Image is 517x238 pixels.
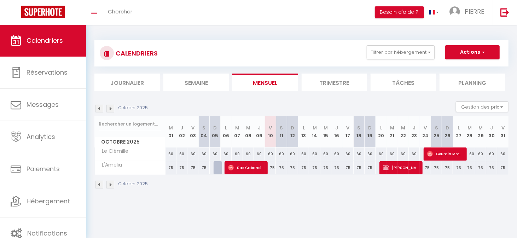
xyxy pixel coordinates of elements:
[187,161,198,174] div: 75
[27,197,70,205] span: Hébergement
[225,124,227,131] abbr: L
[365,147,376,161] div: 60
[371,74,436,91] li: Tâches
[354,116,365,147] th: 18
[358,124,361,131] abbr: S
[187,116,198,147] th: 03
[21,6,65,18] img: Super Booking
[232,74,298,91] li: Mensuel
[501,124,505,131] abbr: V
[475,147,486,161] div: 60
[442,116,453,147] th: 26
[265,147,276,161] div: 60
[475,116,486,147] th: 29
[486,116,497,147] th: 30
[276,147,287,161] div: 60
[324,124,328,131] abbr: M
[398,147,409,161] div: 60
[118,181,148,187] p: Octobre 2025
[169,124,173,131] abbr: M
[464,161,475,174] div: 75
[302,74,367,91] li: Trimestre
[365,161,376,174] div: 75
[210,147,221,161] div: 60
[298,161,309,174] div: 75
[453,116,464,147] th: 27
[198,147,209,161] div: 60
[94,74,160,91] li: Journalier
[280,124,283,131] abbr: S
[313,124,317,131] abbr: M
[442,161,453,174] div: 75
[445,45,500,59] button: Actions
[331,116,342,147] th: 16
[465,7,484,16] span: PIERRE
[265,116,276,147] th: 10
[243,147,254,161] div: 60
[210,116,221,147] th: 05
[165,116,176,147] th: 01
[118,105,148,111] p: Octobre 2025
[99,118,161,130] input: Rechercher un logement...
[497,161,509,174] div: 75
[287,161,298,174] div: 75
[409,116,420,147] th: 23
[176,161,187,174] div: 75
[254,116,265,147] th: 09
[387,116,397,147] th: 21
[500,8,509,17] img: logout
[287,147,298,161] div: 60
[346,124,349,131] abbr: V
[287,116,298,147] th: 12
[331,161,342,174] div: 75
[320,116,331,147] th: 15
[180,124,183,131] abbr: J
[490,124,493,131] abbr: J
[420,116,431,147] th: 24
[342,116,353,147] th: 17
[232,116,243,147] th: 07
[176,116,187,147] th: 02
[458,124,460,131] abbr: L
[486,147,497,161] div: 60
[243,116,254,147] th: 08
[420,161,431,174] div: 75
[449,6,460,17] img: ...
[96,161,124,169] span: L'Amelia
[387,147,397,161] div: 60
[96,147,130,155] span: Le Clémille
[246,124,250,131] abbr: M
[367,45,435,59] button: Filtrer par hébergement
[401,124,405,131] abbr: M
[27,100,59,109] span: Messages
[431,161,442,174] div: 75
[232,147,243,161] div: 60
[235,124,239,131] abbr: M
[187,147,198,161] div: 60
[467,124,472,131] abbr: M
[368,124,372,131] abbr: D
[309,147,320,161] div: 60
[291,124,294,131] abbr: D
[365,116,376,147] th: 19
[342,147,353,161] div: 60
[176,147,187,161] div: 60
[478,124,483,131] abbr: M
[221,147,232,161] div: 60
[298,147,309,161] div: 60
[376,116,387,147] th: 20
[464,147,475,161] div: 60
[269,124,272,131] abbr: V
[331,147,342,161] div: 60
[309,116,320,147] th: 14
[254,147,265,161] div: 60
[258,124,261,131] abbr: J
[475,161,486,174] div: 75
[390,124,394,131] abbr: M
[203,124,206,131] abbr: S
[276,116,287,147] th: 11
[213,124,217,131] abbr: D
[27,36,63,45] span: Calendriers
[409,147,420,161] div: 60
[354,147,365,161] div: 60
